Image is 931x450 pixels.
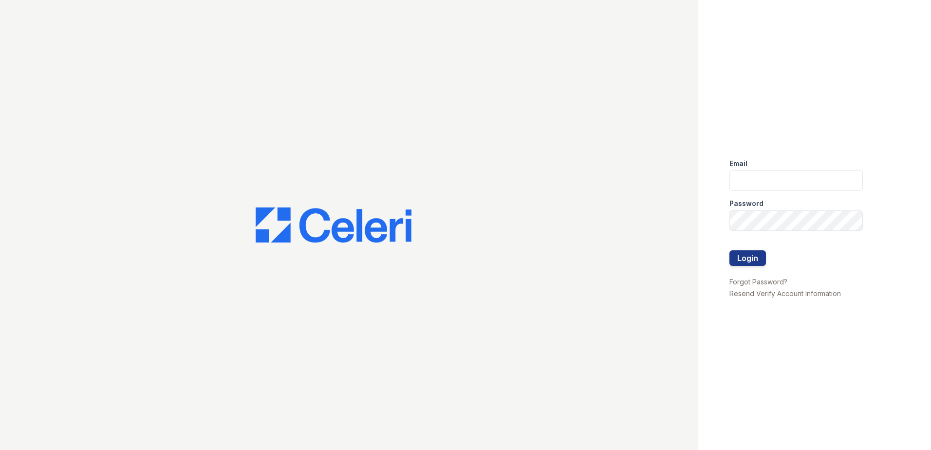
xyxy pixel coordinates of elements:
[256,207,411,243] img: CE_Logo_Blue-a8612792a0a2168367f1c8372b55b34899dd931a85d93a1a3d3e32e68fde9ad4.png
[729,289,841,298] a: Resend Verify Account Information
[729,199,763,208] label: Password
[729,159,747,169] label: Email
[729,250,766,266] button: Login
[729,278,787,286] a: Forgot Password?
